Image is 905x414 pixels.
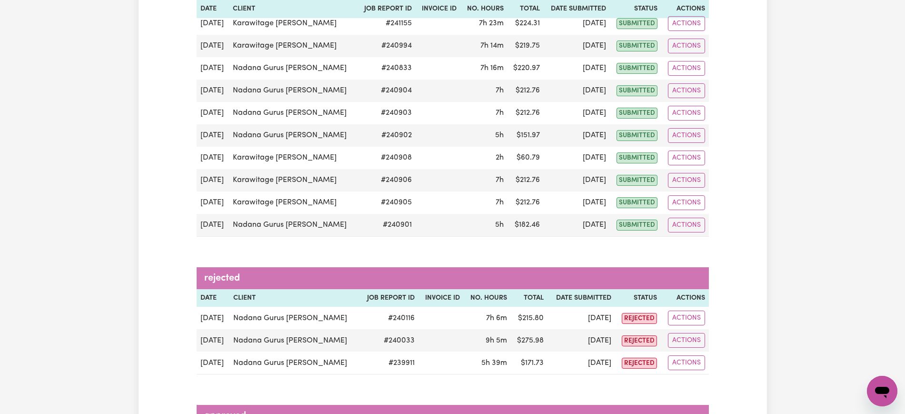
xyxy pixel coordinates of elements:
td: [DATE] [197,147,229,169]
td: # 240116 [359,307,418,329]
td: [DATE] [544,124,610,147]
td: [DATE] [197,214,229,237]
button: Actions [668,333,705,348]
td: $ 212.76 [507,102,544,124]
button: Actions [668,61,705,76]
td: Nadana Gurus [PERSON_NAME] [229,329,359,352]
td: Nadana Gurus [PERSON_NAME] [229,307,359,329]
td: [DATE] [197,57,229,80]
th: Client [229,289,359,307]
td: $ 212.76 [507,80,544,102]
span: 7 hours [496,109,504,117]
td: # 240902 [358,124,416,147]
span: 7 hours 23 minutes [479,20,504,27]
span: rejected [622,358,657,369]
td: [DATE] [544,35,610,57]
button: Actions [668,106,705,121]
td: [DATE] [547,329,615,352]
td: [DATE] [197,80,229,102]
caption: rejected [197,267,709,289]
td: [DATE] [197,12,229,35]
td: [DATE] [544,192,610,214]
th: Actions [661,289,709,307]
td: $ 219.75 [507,35,544,57]
td: Karawitage [PERSON_NAME] [229,147,358,169]
td: [DATE] [197,169,229,192]
td: # 240833 [358,57,416,80]
span: 7 hours [496,199,504,206]
td: # 240901 [358,214,416,237]
span: 5 hours [495,221,504,229]
th: No. Hours [464,289,511,307]
button: Actions [668,195,705,210]
th: Date Submitted [547,289,615,307]
td: $ 182.46 [507,214,544,237]
td: $ 212.76 [507,192,544,214]
td: Nadana Gurus [PERSON_NAME] [229,124,358,147]
span: 7 hours 14 minutes [480,42,504,50]
span: 7 hours 16 minutes [480,64,504,72]
td: Karawitage [PERSON_NAME] [229,12,358,35]
td: # 240904 [358,80,416,102]
td: Karawitage [PERSON_NAME] [229,192,358,214]
td: [DATE] [547,352,615,374]
span: submitted [617,18,657,29]
span: submitted [617,108,657,119]
td: [DATE] [197,192,229,214]
td: [DATE] [197,102,229,124]
th: Total [511,289,547,307]
button: Actions [668,151,705,165]
td: $ 215.80 [511,307,547,329]
td: Nadana Gurus [PERSON_NAME] [229,352,359,374]
span: 7 hours 6 minutes [486,314,507,322]
span: submitted [617,85,657,96]
span: submitted [617,130,657,141]
button: Actions [668,355,705,370]
span: rejected [622,335,657,346]
button: Actions [668,311,705,325]
td: $ 224.31 [507,12,544,35]
span: submitted [617,220,657,231]
td: Karawitage [PERSON_NAME] [229,35,358,57]
span: 2 hours [496,154,504,162]
th: Invoice ID [418,289,464,307]
td: Karawitage [PERSON_NAME] [229,169,358,192]
td: [DATE] [197,35,229,57]
button: Actions [668,173,705,188]
td: [DATE] [544,80,610,102]
td: $ 220.97 [507,57,544,80]
td: # 241155 [358,12,416,35]
th: Job Report ID [359,289,418,307]
span: rejected [622,313,657,324]
td: $ 212.76 [507,169,544,192]
button: Actions [668,39,705,53]
td: $ 171.73 [511,352,547,374]
button: Actions [668,128,705,143]
span: 5 hours [495,131,504,139]
td: $ 60.79 [507,147,544,169]
span: submitted [617,197,657,208]
td: # 240033 [359,329,418,352]
iframe: Button to launch messaging window [867,376,897,406]
span: 5 hours 39 minutes [481,359,507,367]
td: [DATE] [544,12,610,35]
span: 9 hours 5 minutes [486,337,507,344]
td: # 240906 [358,169,416,192]
td: [DATE] [197,124,229,147]
td: [DATE] [544,102,610,124]
td: Nadana Gurus [PERSON_NAME] [229,80,358,102]
th: Date [197,289,230,307]
span: submitted [617,152,657,163]
button: Actions [668,218,705,232]
td: # 240905 [358,192,416,214]
span: submitted [617,175,657,186]
td: Nadana Gurus [PERSON_NAME] [229,57,358,80]
th: Status [615,289,661,307]
td: [DATE] [544,169,610,192]
td: [DATE] [544,214,610,237]
td: $ 151.97 [507,124,544,147]
span: 7 hours [496,176,504,184]
button: Actions [668,16,705,31]
td: # 240908 [358,147,416,169]
td: $ 275.98 [511,329,547,352]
